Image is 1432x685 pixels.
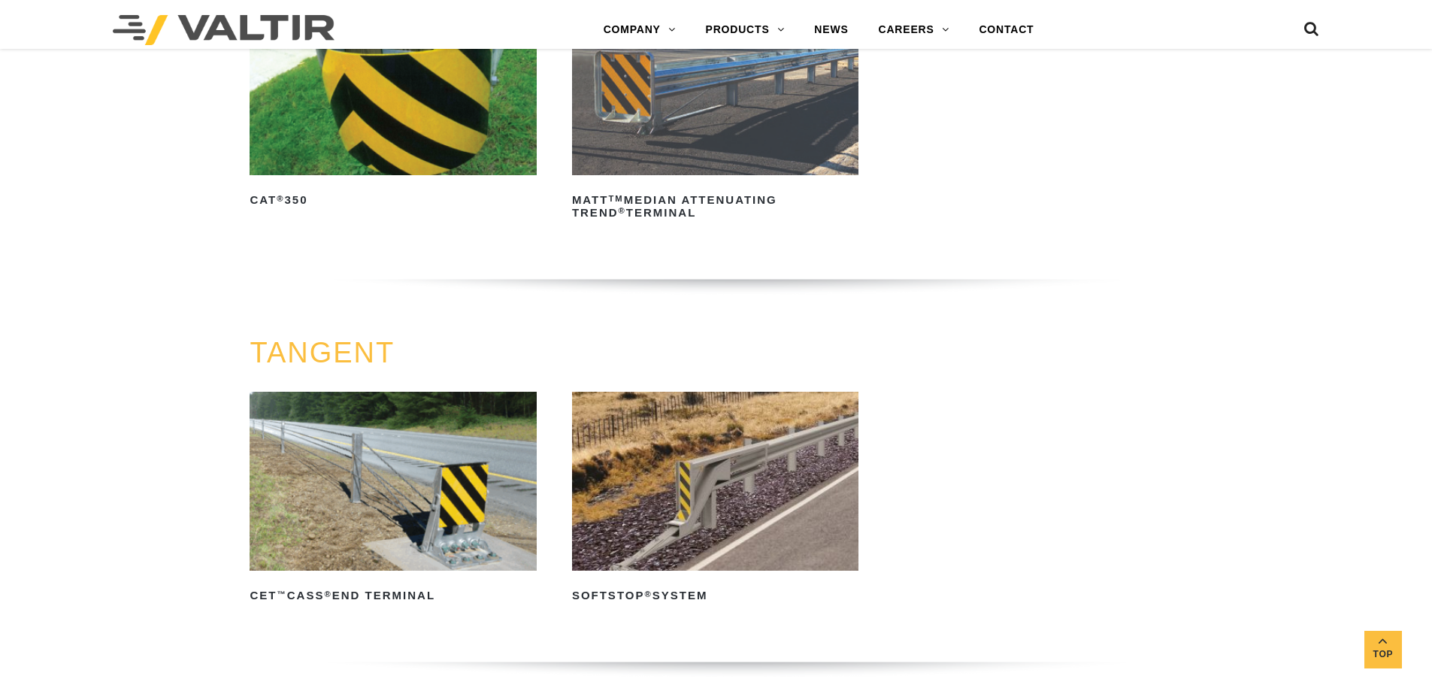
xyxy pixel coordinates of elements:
[644,590,652,599] sup: ®
[324,590,332,599] sup: ®
[1364,646,1402,663] span: Top
[277,194,284,203] sup: ®
[608,194,623,203] sup: TM
[864,15,964,45] a: CAREERS
[691,15,800,45] a: PRODUCTS
[799,15,863,45] a: NEWS
[250,392,536,608] a: CET™CASS®End Terminal
[250,337,395,368] a: TANGENT
[277,590,286,599] sup: ™
[572,392,858,571] img: SoftStop System End Terminal
[1364,631,1402,668] a: Top
[619,206,626,215] sup: ®
[964,15,1049,45] a: CONTACT
[589,15,691,45] a: COMPANY
[572,392,858,608] a: SoftStop®System
[113,15,335,45] img: Valtir
[572,189,858,225] h2: MATT Median Attenuating TREND Terminal
[572,584,858,608] h2: SoftStop System
[250,189,536,213] h2: CAT 350
[250,584,536,608] h2: CET CASS End Terminal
